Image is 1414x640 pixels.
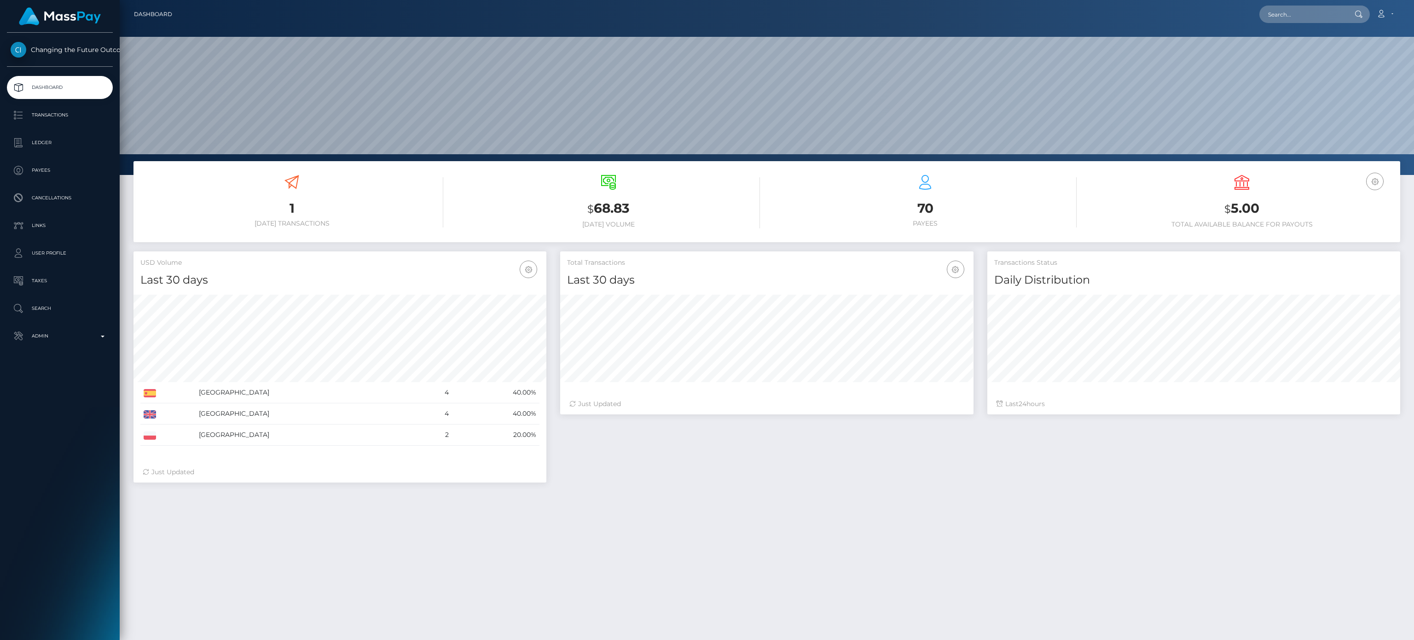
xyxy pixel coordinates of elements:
[452,382,539,403] td: 40.00%
[421,425,452,446] td: 2
[11,108,109,122] p: Transactions
[11,246,109,260] p: User Profile
[1224,203,1231,215] small: $
[1090,221,1393,228] h6: Total Available Balance for Payouts
[569,399,964,409] div: Just Updated
[994,272,1393,288] h4: Daily Distribution
[421,403,452,425] td: 4
[196,382,421,403] td: [GEOGRAPHIC_DATA]
[11,329,109,343] p: Admin
[457,221,760,228] h6: [DATE] Volume
[11,42,26,58] img: Changing the Future Outcome Inc
[7,269,113,292] a: Taxes
[457,199,760,218] h3: 68.83
[11,219,109,233] p: Links
[774,220,1077,227] h6: Payees
[7,242,113,265] a: User Profile
[11,274,109,288] p: Taxes
[143,467,537,477] div: Just Updated
[452,403,539,425] td: 40.00%
[11,302,109,315] p: Search
[1090,199,1393,218] h3: 5.00
[140,272,539,288] h4: Last 30 days
[452,425,539,446] td: 20.00%
[567,272,966,288] h4: Last 30 days
[196,403,421,425] td: [GEOGRAPHIC_DATA]
[997,399,1391,409] div: Last hours
[421,382,452,403] td: 4
[11,163,109,177] p: Payees
[140,220,443,227] h6: [DATE] Transactions
[140,199,443,217] h3: 1
[1259,6,1346,23] input: Search...
[140,258,539,268] h5: USD Volume
[7,214,113,237] a: Links
[994,258,1393,268] h5: Transactions Status
[11,191,109,205] p: Cancellations
[7,104,113,127] a: Transactions
[7,76,113,99] a: Dashboard
[11,136,109,150] p: Ledger
[196,425,421,446] td: [GEOGRAPHIC_DATA]
[7,297,113,320] a: Search
[144,410,156,419] img: GB.png
[7,131,113,154] a: Ledger
[19,7,101,25] img: MassPay Logo
[7,325,113,348] a: Admin
[587,203,594,215] small: $
[7,46,113,54] span: Changing the Future Outcome Inc
[567,258,966,268] h5: Total Transactions
[134,5,172,24] a: Dashboard
[144,431,156,440] img: PL.png
[1019,400,1026,408] span: 24
[7,159,113,182] a: Payees
[11,81,109,94] p: Dashboard
[144,389,156,397] img: ES.png
[7,186,113,209] a: Cancellations
[774,199,1077,217] h3: 70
